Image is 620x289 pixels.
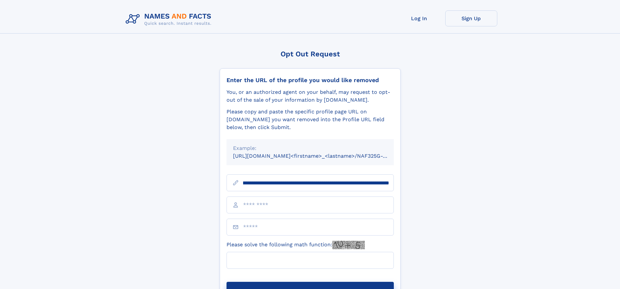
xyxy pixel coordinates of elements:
[233,144,387,152] div: Example:
[233,153,406,159] small: [URL][DOMAIN_NAME]<firstname>_<lastname>/NAF325G-xxxxxxxx
[227,108,394,131] div: Please copy and paste the specific profile page URL on [DOMAIN_NAME] you want removed into the Pr...
[445,10,497,26] a: Sign Up
[393,10,445,26] a: Log In
[220,50,401,58] div: Opt Out Request
[227,88,394,104] div: You, or an authorized agent on your behalf, may request to opt-out of the sale of your informatio...
[227,241,365,249] label: Please solve the following math function:
[227,77,394,84] div: Enter the URL of the profile you would like removed
[123,10,217,28] img: Logo Names and Facts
